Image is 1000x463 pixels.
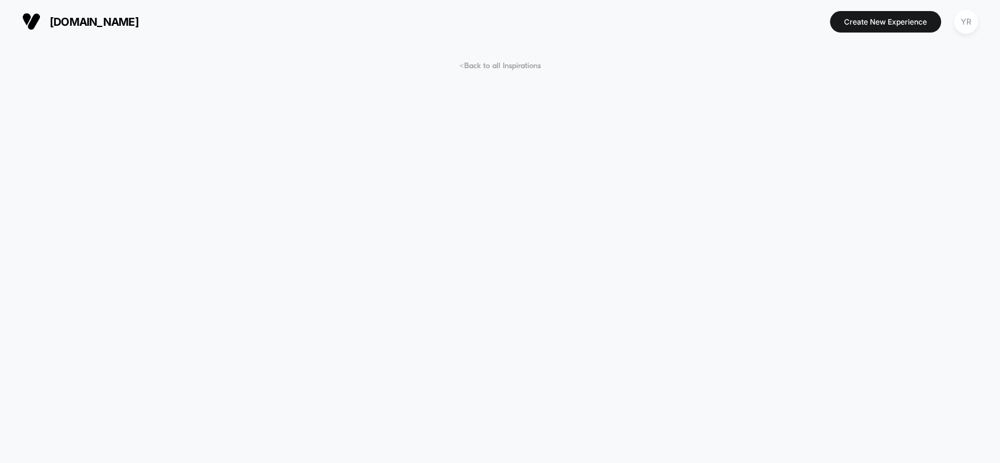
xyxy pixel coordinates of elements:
span: [DOMAIN_NAME] [50,15,139,28]
img: Visually logo [22,12,41,31]
button: Create New Experience [830,11,941,33]
span: < Back to all Inspirations [459,61,541,71]
div: YR [954,10,978,34]
button: YR [950,9,982,34]
button: [DOMAIN_NAME] [18,12,142,31]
